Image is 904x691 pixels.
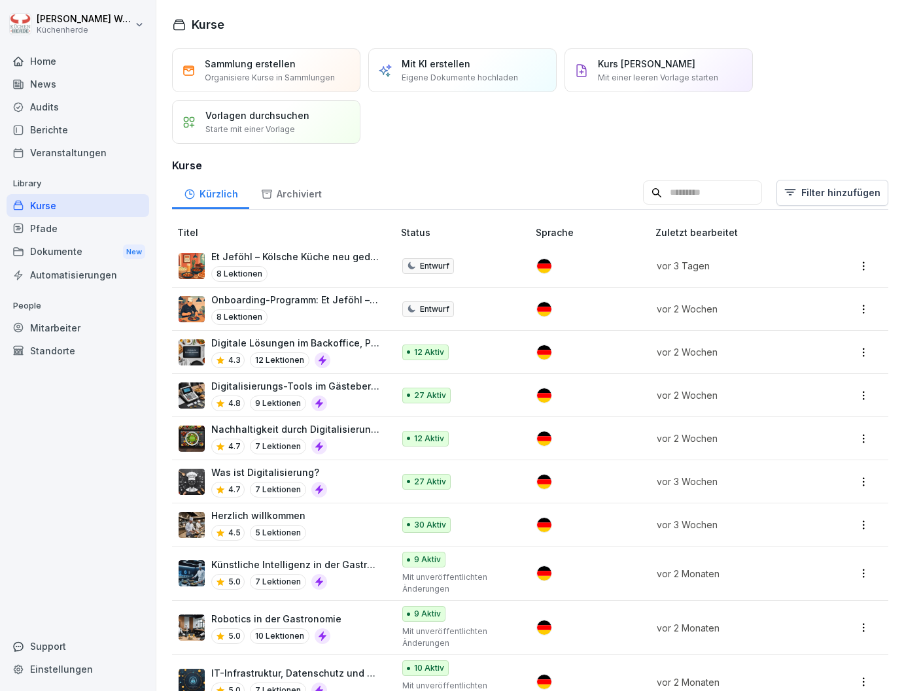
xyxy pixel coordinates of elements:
h1: Kurse [192,16,224,33]
p: Herzlich willkommen [211,509,306,522]
p: vor 2 Wochen [657,388,812,402]
p: 5 Lektionen [250,525,306,541]
p: Et Jeföhl – Kölsche Küche neu gedacht: Onboarding-Programm [211,250,380,263]
p: vor 2 Monaten [657,567,812,581]
img: xu6l737wakikim15m16l3o4n.png [179,296,205,322]
p: Onboarding-Programm: Et Jeföhl – Kölsche Küche neu gedacht [211,293,380,307]
a: Audits [7,95,149,118]
a: Kürzlich [172,176,249,209]
p: 9 Aktiv [414,608,441,620]
img: ivkgprbnrw7vv10q8ezsqqeo.png [179,560,205,586]
a: News [7,73,149,95]
p: 12 Lektionen [250,352,309,368]
p: 27 Aktiv [414,390,446,401]
p: Sprache [536,226,650,239]
p: Mit unveröffentlichten Änderungen [402,626,515,649]
p: Nachhaltigkeit durch Digitalisierung in der Gastronomie [211,422,380,436]
p: Mit KI erstellen [402,57,470,71]
p: 9 Lektionen [250,396,306,411]
div: Berichte [7,118,149,141]
p: Status [401,226,530,239]
p: 5.0 [228,630,241,642]
img: de.svg [537,431,551,446]
p: vor 3 Wochen [657,518,812,531]
p: vor 2 Monaten [657,675,812,689]
img: de.svg [537,518,551,532]
p: 8 Lektionen [211,309,268,325]
a: DokumenteNew [7,240,149,264]
p: 4.5 [228,527,241,539]
p: 12 Aktiv [414,433,444,445]
img: y5x905sgboivdubjhbpi2xxs.png [179,469,205,495]
p: Was ist Digitalisierung? [211,465,327,479]
p: 10 Lektionen [250,628,309,644]
a: Pfade [7,217,149,240]
p: vor 3 Wochen [657,475,812,488]
div: Einstellungen [7,658,149,681]
p: Zuletzt bearbeitet [655,226,828,239]
img: u5o6hwt2vfcozzv2rxj2ipth.png [179,382,205,409]
img: de.svg [537,259,551,273]
p: People [7,295,149,316]
p: Digitalisierungs-Tools im Gästebereich [211,379,380,393]
p: Entwurf [420,260,449,272]
p: Entwurf [420,303,449,315]
p: 4.3 [228,354,241,366]
img: f6jfeywlzi46z76yezuzl69o.png [179,512,205,538]
img: de.svg [537,475,551,489]
a: Mitarbeiter [7,316,149,339]
p: 30 Aktiv [414,519,446,531]
p: Organisiere Kurse in Sammlungen [205,72,335,84]
p: Digitale Lösungen im Backoffice, Produktion und Mitarbeiter [211,336,380,350]
div: New [123,244,145,260]
p: 27 Aktiv [414,476,446,488]
img: hdwdeme71ehhejono79v574m.png [179,339,205,365]
img: b4v4bxp9jqg7hrh1pj61uj98.png [179,426,205,452]
p: 9 Aktiv [414,554,441,565]
p: Mit unveröffentlichten Änderungen [402,571,515,595]
img: beunn5n55mp59b8rkywsd0ne.png [179,615,205,641]
img: de.svg [537,345,551,360]
p: Robotics in der Gastronomie [211,612,341,626]
a: Automatisierungen [7,263,149,286]
a: Home [7,50,149,73]
img: de.svg [537,675,551,689]
p: 4.7 [228,441,241,452]
p: Sammlung erstellen [205,57,296,71]
div: Dokumente [7,240,149,264]
p: 7 Lektionen [250,439,306,454]
p: Titel [177,226,396,239]
p: 10 Aktiv [414,662,444,674]
a: Kurse [7,194,149,217]
p: Library [7,173,149,194]
p: Küchenherde [37,25,132,35]
p: Künstliche Intelligenz in der Gastronomie [211,558,380,571]
a: Veranstaltungen [7,141,149,164]
p: 4.8 [228,397,241,409]
p: 7 Lektionen [250,574,306,590]
p: vor 2 Wochen [657,431,812,445]
img: de.svg [537,566,551,581]
p: vor 2 Monaten [657,621,812,635]
p: Starte mit einer Vorlage [205,124,295,135]
p: Kurs [PERSON_NAME] [598,57,695,71]
p: 7 Lektionen [250,482,306,497]
img: y1o7my4ccuknv4hly2l3mn2y.png [179,253,205,279]
p: 5.0 [228,576,241,588]
p: vor 2 Wochen [657,345,812,359]
p: [PERSON_NAME] Wessel [37,14,132,25]
a: Archiviert [249,176,333,209]
p: 4.7 [228,484,241,496]
button: Filter hinzufügen [776,180,888,206]
p: vor 3 Tagen [657,259,812,273]
div: Support [7,635,149,658]
a: Standorte [7,339,149,362]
